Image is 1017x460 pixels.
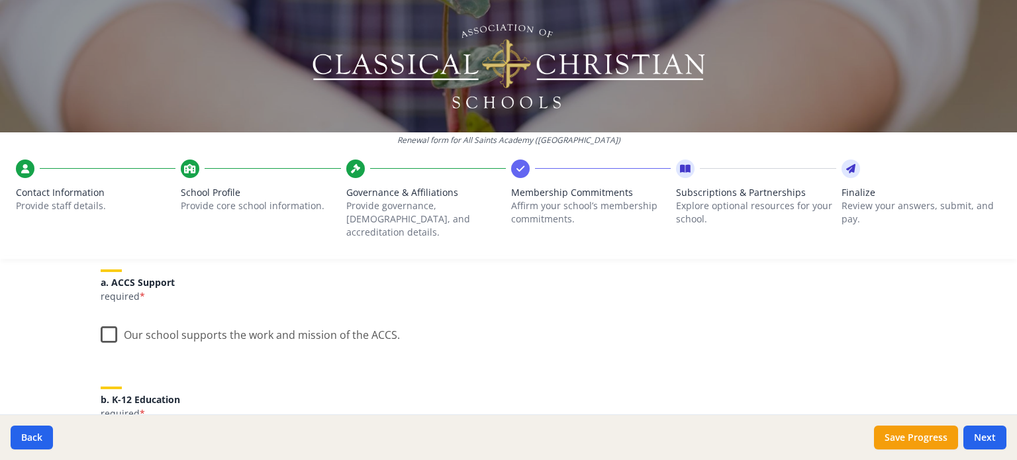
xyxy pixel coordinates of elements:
[874,426,958,449] button: Save Progress
[676,186,836,199] span: Subscriptions & Partnerships
[11,426,53,449] button: Back
[101,318,400,346] label: Our school supports the work and mission of the ACCS.
[511,199,671,226] p: Affirm your school’s membership commitments.
[311,20,707,113] img: Logo
[346,199,506,239] p: Provide governance, [DEMOGRAPHIC_DATA], and accreditation details.
[101,290,916,303] p: required
[181,186,340,199] span: School Profile
[842,186,1001,199] span: Finalize
[346,186,506,199] span: Governance & Affiliations
[16,186,175,199] span: Contact Information
[963,426,1006,449] button: Next
[181,199,340,212] p: Provide core school information.
[511,186,671,199] span: Membership Commitments
[676,199,836,226] p: Explore optional resources for your school.
[101,394,916,404] h5: b. K-12 Education
[101,277,916,287] h5: a. ACCS Support
[16,199,175,212] p: Provide staff details.
[842,199,1001,226] p: Review your answers, submit, and pay.
[101,407,916,420] p: required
